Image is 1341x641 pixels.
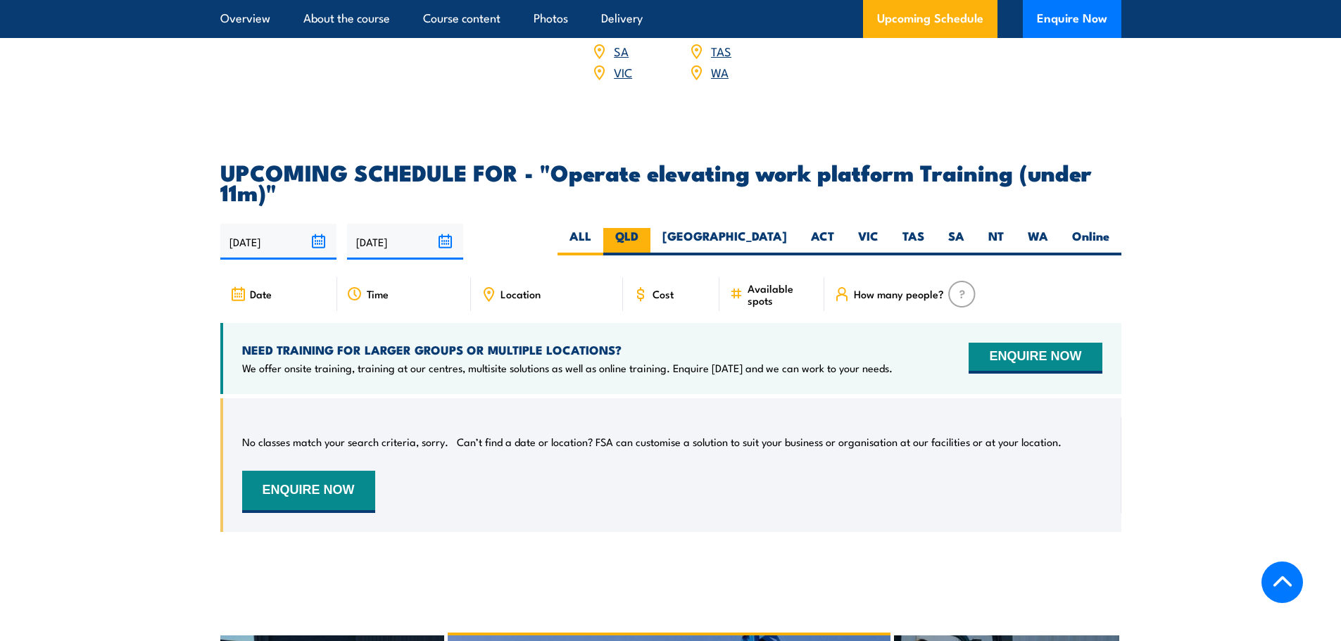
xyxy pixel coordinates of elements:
label: QLD [603,228,650,255]
a: VIC [614,63,632,80]
input: To date [347,224,463,260]
label: [GEOGRAPHIC_DATA] [650,228,799,255]
label: TAS [890,228,936,255]
label: WA [1016,228,1060,255]
p: Can’t find a date or location? FSA can customise a solution to suit your business or organisation... [457,435,1062,449]
h4: NEED TRAINING FOR LARGER GROUPS OR MULTIPLE LOCATIONS? [242,342,893,357]
a: WA [711,63,729,80]
span: Location [500,288,541,300]
span: Cost [653,288,674,300]
label: SA [936,228,976,255]
span: Time [367,288,389,300]
label: VIC [846,228,890,255]
span: Date [250,288,272,300]
span: How many people? [854,288,944,300]
button: ENQUIRE NOW [969,343,1102,374]
label: Online [1060,228,1121,255]
a: SA [614,42,629,59]
p: No classes match your search criteria, sorry. [242,435,448,449]
label: NT [976,228,1016,255]
input: From date [220,224,336,260]
label: ALL [558,228,603,255]
p: We offer onsite training, training at our centres, multisite solutions as well as online training... [242,361,893,375]
label: ACT [799,228,846,255]
span: Available spots [748,282,814,306]
button: ENQUIRE NOW [242,471,375,513]
a: TAS [711,42,731,59]
h2: UPCOMING SCHEDULE FOR - "Operate elevating work platform Training (under 11m)" [220,162,1121,201]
